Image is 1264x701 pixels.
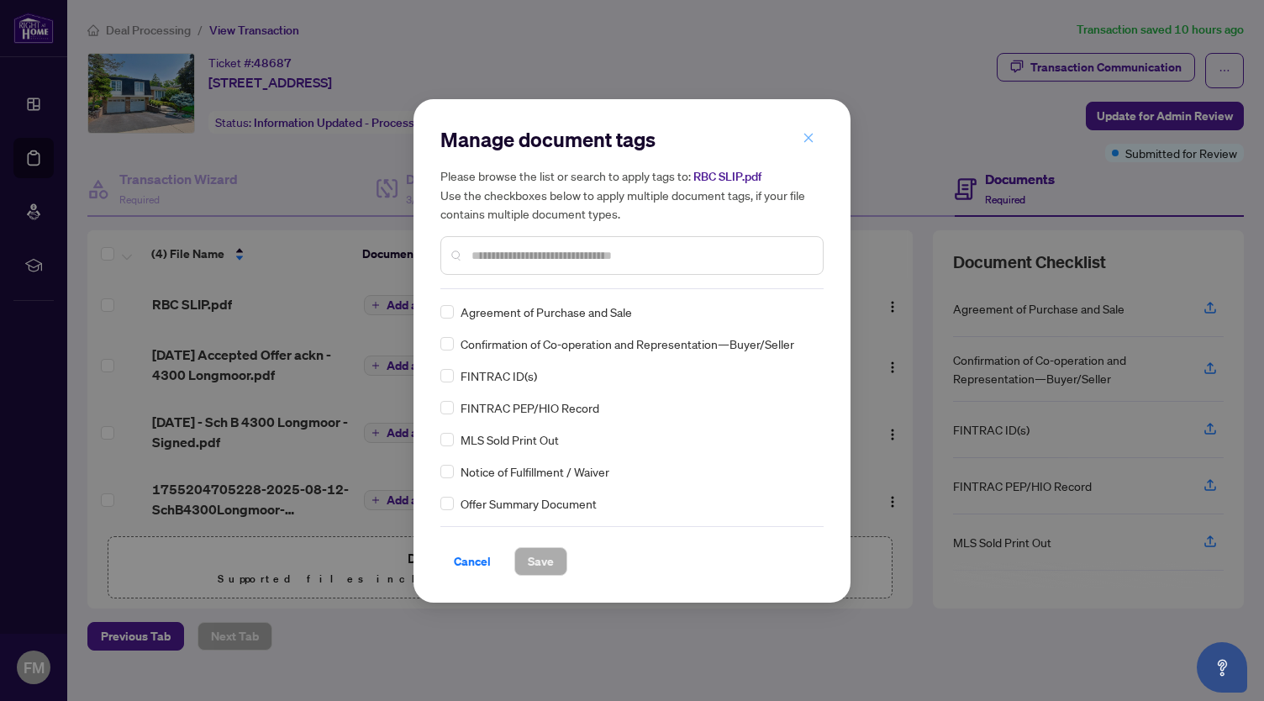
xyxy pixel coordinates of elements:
[461,303,632,321] span: Agreement of Purchase and Sale
[461,462,609,481] span: Notice of Fulfillment / Waiver
[514,547,567,576] button: Save
[461,335,794,353] span: Confirmation of Co-operation and Representation—Buyer/Seller
[693,169,761,184] span: RBC SLIP.pdf
[454,548,491,575] span: Cancel
[461,366,537,385] span: FINTRAC ID(s)
[461,398,599,417] span: FINTRAC PEP/HIO Record
[1197,642,1247,693] button: Open asap
[440,166,824,223] h5: Please browse the list or search to apply tags to: Use the checkboxes below to apply multiple doc...
[461,430,559,449] span: MLS Sold Print Out
[440,547,504,576] button: Cancel
[803,132,814,144] span: close
[461,494,597,513] span: Offer Summary Document
[440,126,824,153] h2: Manage document tags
